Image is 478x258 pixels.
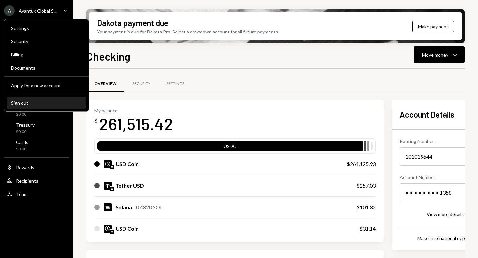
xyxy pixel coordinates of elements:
div: Documents [11,65,82,71]
a: Treasury$0.00 [4,120,69,136]
a: Rewards [4,161,69,173]
a: Settings [158,75,192,92]
div: USD Coin [116,225,139,233]
div: Solana [116,203,132,211]
img: solana-mainnet [110,187,114,191]
div: Move money [422,51,448,58]
div: A [4,5,15,16]
button: Move money [414,46,465,63]
div: Cards [16,139,28,145]
div: 261,515.42 [99,113,173,134]
div: Security [11,38,82,44]
a: Cards$0.00 [4,137,69,153]
div: Your payment is due for Dakota Pro. Select a drawdown account for all future payments. [97,28,279,35]
div: Billing [11,52,82,57]
button: Sign out [7,97,86,109]
div: USDC [97,143,363,152]
div: $261,125.93 [347,160,376,168]
a: Documents [7,62,86,74]
div: Dakota payment due [97,17,168,28]
div: Security [132,81,150,87]
button: Make payment [412,21,454,32]
div: Settings [11,25,82,31]
img: USDC [104,225,112,233]
div: $0.00 [16,146,28,152]
div: Team [16,191,28,197]
img: USDT [104,182,112,190]
img: ethereum-mainnet [110,230,114,234]
div: Avantux Global S... [19,8,57,14]
div: Tether USD [116,182,144,190]
h1: Checking [86,50,130,63]
a: Billing [7,48,86,60]
div: Sign out [11,100,82,106]
a: Settings [7,22,86,34]
div: View more details [427,211,464,217]
div: $ [94,117,98,124]
div: $0.00 [16,129,35,135]
button: Apply for a new account [7,80,86,92]
img: USDC [104,160,112,168]
div: $257.03 [357,182,376,190]
a: Team [4,188,69,200]
div: $0.00 [16,112,32,117]
a: Overview [86,75,124,92]
div: $101.32 [357,203,376,211]
a: Recipients [4,175,69,187]
div: USD Coin [116,160,139,168]
div: 0.4820 SOL [136,203,163,211]
img: SOL [104,203,112,211]
a: Security [7,35,86,47]
img: solana-mainnet [110,165,114,169]
div: Apply for a new account [11,83,82,88]
div: Recipients [16,178,38,184]
button: View more details [427,211,472,218]
div: Overview [94,81,117,87]
div: My balance [94,108,173,113]
div: Settings [166,81,184,87]
a: Security [124,75,158,92]
div: Rewards [16,165,34,170]
div: $31.14 [359,225,376,233]
div: Make international deposit [417,235,473,241]
div: Treasury [16,122,35,128]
